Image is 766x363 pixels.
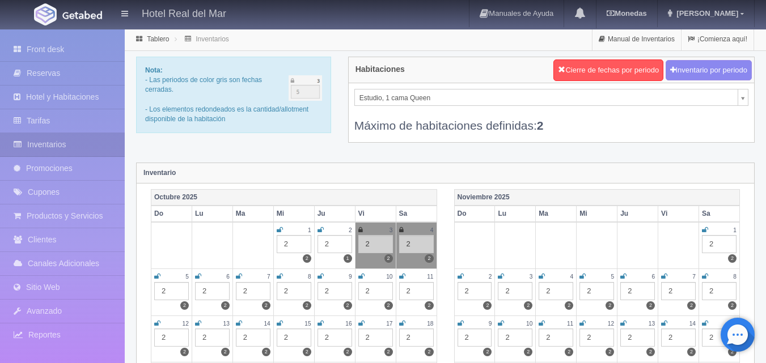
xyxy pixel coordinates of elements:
label: 2 [303,254,311,263]
small: 12 [608,321,614,327]
small: 7 [692,274,696,280]
small: 2 [489,274,492,280]
label: 2 [384,348,393,356]
div: 2 [236,328,270,347]
small: 6 [226,274,230,280]
div: Máximo de habitaciones definidas: [354,106,748,134]
small: 9 [489,321,492,327]
label: 2 [344,301,352,310]
th: Noviembre 2025 [454,189,740,206]
small: 11 [567,321,573,327]
th: Lu [192,206,232,222]
label: 2 [425,348,433,356]
small: 12 [183,321,189,327]
th: Do [151,206,192,222]
div: - Las periodos de color gris son fechas cerradas. - Los elementos redondeados es la cantidad/allo... [136,57,331,133]
img: cutoff.png [289,75,322,101]
div: 2 [661,282,696,300]
small: 4 [570,274,574,280]
div: 2 [620,328,655,347]
small: 11 [427,274,433,280]
small: 4 [430,227,434,233]
div: 2 [399,282,434,300]
span: [PERSON_NAME] [674,9,738,18]
label: 2 [221,301,230,310]
div: 2 [154,282,189,300]
span: Estudio, 1 cama Queen [359,89,733,106]
div: 2 [458,328,492,347]
img: Getabed [62,11,102,19]
label: 2 [384,301,393,310]
small: 9 [349,274,352,280]
th: Ju [617,206,658,222]
th: Sa [699,206,740,222]
label: 2 [646,348,655,356]
label: 2 [565,301,573,310]
label: 2 [524,301,532,310]
div: 2 [277,328,311,347]
label: 2 [483,348,492,356]
div: 2 [277,282,311,300]
small: 6 [651,274,655,280]
div: 2 [661,328,696,347]
div: 2 [702,328,737,347]
label: 2 [728,348,737,356]
th: Mi [577,206,617,222]
small: 8 [733,274,737,280]
a: Manual de Inventarios [593,28,681,50]
small: 1 [308,227,311,233]
h4: Habitaciones [356,65,405,74]
small: 17 [386,321,392,327]
th: Octubre 2025 [151,189,437,206]
div: 2 [458,282,492,300]
small: 10 [526,321,532,327]
th: Do [454,206,495,222]
div: 2 [399,328,434,347]
button: Cierre de fechas por periodo [553,59,663,81]
label: 2 [646,301,655,310]
small: 16 [345,321,352,327]
small: 14 [689,321,696,327]
th: Mi [273,206,314,222]
label: 2 [687,301,696,310]
div: 2 [358,235,393,253]
a: Inventarios [196,35,229,43]
label: 2 [303,348,311,356]
label: 2 [384,254,393,263]
label: 2 [687,348,696,356]
label: 2 [728,301,737,310]
small: 1 [733,227,737,233]
div: 2 [195,282,230,300]
label: 2 [180,348,189,356]
div: 2 [358,328,393,347]
div: 2 [620,282,655,300]
th: Ju [314,206,355,222]
small: 13 [649,321,655,327]
th: Lu [495,206,536,222]
a: Tablero [147,35,169,43]
div: 2 [195,328,230,347]
small: 14 [264,321,270,327]
th: Ma [536,206,577,222]
div: 2 [318,282,352,300]
label: 2 [565,348,573,356]
small: 8 [308,274,311,280]
div: 2 [498,282,532,300]
div: 2 [277,235,311,253]
label: 2 [606,348,614,356]
div: 2 [236,282,270,300]
div: 2 [702,282,737,300]
label: 2 [221,348,230,356]
small: 15 [304,321,311,327]
small: 7 [267,274,270,280]
small: 5 [611,274,615,280]
th: Ma [232,206,273,222]
label: 2 [344,348,352,356]
label: 2 [262,348,270,356]
small: 2 [349,227,352,233]
th: Sa [396,206,437,222]
small: 18 [427,321,433,327]
label: 2 [606,301,614,310]
strong: Inventario [143,169,176,177]
a: ¡Comienza aquí! [682,28,754,50]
